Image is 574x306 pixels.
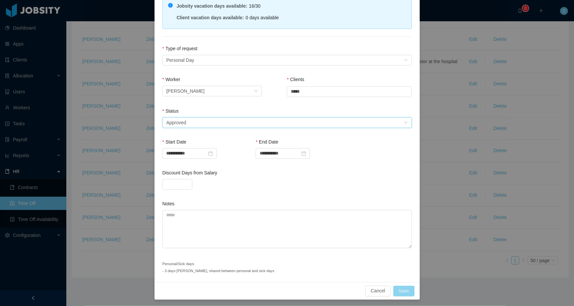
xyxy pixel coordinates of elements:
[162,262,275,273] small: Personal/Sick days: - 3 days [PERSON_NAME], shared between personal and sick days
[256,139,278,145] label: End Date
[162,201,175,206] label: Notes
[177,3,247,9] strong: Jobsity vacation days available :
[162,139,186,145] label: Start Date
[301,151,306,156] i: icon: calendar
[166,86,205,96] div: Ivan Rodriguez
[287,77,304,82] label: Clients
[168,3,173,8] i: icon: info-circle
[162,77,180,82] label: Worker
[177,15,244,20] strong: Client vacation days available :
[163,179,192,189] input: Discount Days from Salary
[166,118,186,128] div: Approved
[162,108,179,114] label: Status
[249,3,261,9] span: 16/30
[166,55,194,65] div: Personal Day
[208,151,213,156] i: icon: calendar
[365,286,391,296] button: Cancel
[162,210,412,248] textarea: Notes
[393,286,415,296] button: Save
[162,46,198,51] label: Type of request
[246,15,279,20] span: 0 days available
[162,170,218,175] label: Discount Days from Salary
